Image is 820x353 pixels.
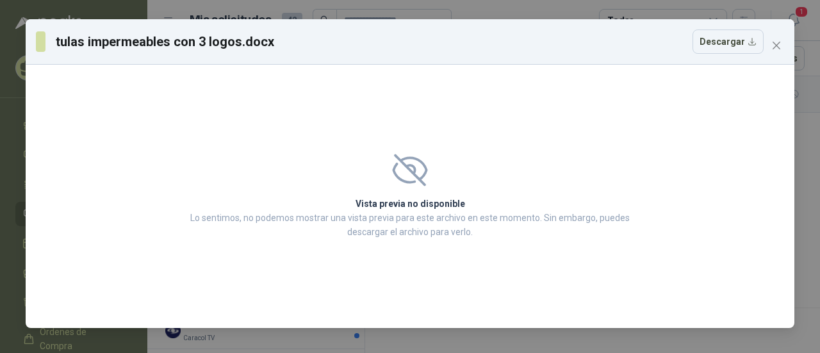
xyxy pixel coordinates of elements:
button: Descargar [693,29,764,54]
span: close [771,40,782,51]
p: Lo sentimos, no podemos mostrar una vista previa para este archivo en este momento. Sin embargo, ... [186,211,634,239]
h2: Vista previa no disponible [186,197,634,211]
button: Close [766,35,787,56]
h3: tulas impermeables con 3 logos.docx [56,32,275,51]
